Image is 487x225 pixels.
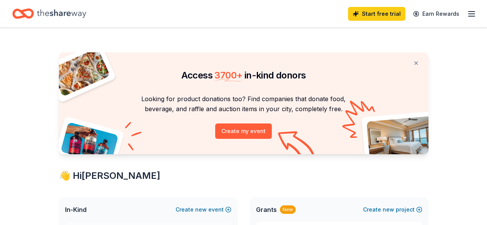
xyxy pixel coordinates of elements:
img: Curvy arrow [278,131,316,160]
span: Access in-kind donors [181,70,306,81]
p: Looking for product donations too? Find companies that donate food, beverage, and raffle and auct... [68,94,419,114]
span: new [195,205,207,214]
div: 👋 Hi [PERSON_NAME] [59,170,428,182]
button: Createnewproject [363,205,422,214]
a: Start free trial [348,7,405,21]
a: Earn Rewards [408,7,464,21]
span: Grants [256,205,277,214]
span: In-Kind [65,205,87,214]
button: Create my event [215,123,272,139]
button: Createnewevent [176,205,231,214]
img: Pizza [50,48,110,97]
a: Home [12,5,86,23]
span: new [383,205,394,214]
span: 3700 + [214,70,242,81]
div: New [280,205,296,214]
